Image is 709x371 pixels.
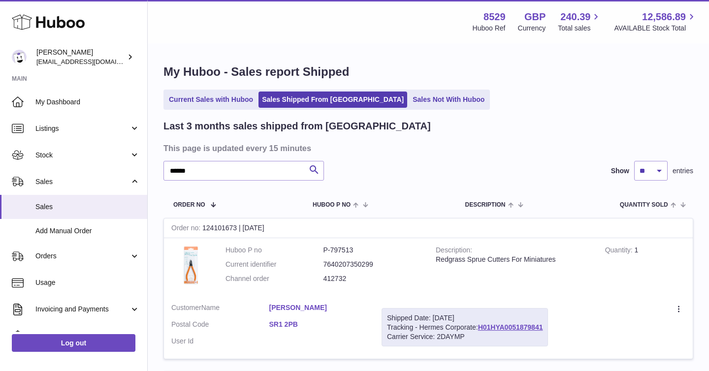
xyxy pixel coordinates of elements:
strong: GBP [524,10,546,24]
span: Quantity Sold [620,202,668,208]
div: Huboo Ref [473,24,506,33]
dt: Huboo P no [226,246,323,255]
span: Invoicing and Payments [35,305,129,314]
a: 240.39 Total sales [558,10,602,33]
span: Stock [35,151,129,160]
dd: 7640207350299 [323,260,421,269]
span: Listings [35,124,129,133]
img: admin@redgrass.ch [12,50,27,64]
h3: This page is updated every 15 minutes [163,143,691,154]
h2: Last 3 months sales shipped from [GEOGRAPHIC_DATA] [163,120,431,133]
div: Redgrass Sprue Cutters For Miniatures [436,255,590,264]
span: 240.39 [560,10,590,24]
dd: P-797513 [323,246,421,255]
div: Tracking - Hermes Corporate: [382,308,548,347]
span: Total sales [558,24,602,33]
h1: My Huboo - Sales report Shipped [163,64,693,80]
label: Show [611,166,629,176]
div: Shipped Date: [DATE] [387,313,543,323]
a: Sales Shipped From [GEOGRAPHIC_DATA] [258,92,407,108]
span: Huboo P no [313,202,351,208]
span: Sales [35,177,129,186]
div: Carrier Service: 2DAYMP [387,332,543,341]
div: Currency [518,24,546,33]
td: 1 [598,238,693,296]
a: H01HYA0051879841 [478,323,543,331]
a: Log out [12,334,135,352]
span: 12,586.89 [642,10,686,24]
a: SR1 2PB [269,320,367,329]
span: entries [673,166,693,176]
span: [EMAIL_ADDRESS][DOMAIN_NAME] [36,58,145,65]
dt: Postal Code [171,320,269,332]
a: [PERSON_NAME] [269,303,367,312]
span: My Dashboard [35,97,140,107]
strong: Quantity [605,246,635,256]
span: Description [465,202,505,208]
dt: User Id [171,337,269,346]
span: Usage [35,278,140,287]
a: Sales Not With Huboo [409,92,488,108]
div: 124101673 | [DATE] [164,218,693,238]
span: Order No [173,202,205,208]
a: 12,586.89 AVAILABLE Stock Total [614,10,697,33]
dd: 412732 [323,274,421,283]
dt: Name [171,303,269,315]
dt: Channel order [226,274,323,283]
span: Add Manual Order [35,226,140,236]
span: AVAILABLE Stock Total [614,24,697,33]
span: Sales [35,202,140,212]
dt: Current identifier [226,260,323,269]
a: Current Sales with Huboo [165,92,257,108]
strong: Description [436,246,472,256]
strong: Order no [171,224,202,234]
img: Redgrass-sprue-cutters-packshot.jpg [171,246,211,285]
div: [PERSON_NAME] [36,48,125,66]
span: Customer [171,304,201,311]
strong: 8529 [483,10,506,24]
span: Orders [35,251,129,261]
span: Cases [35,331,140,340]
